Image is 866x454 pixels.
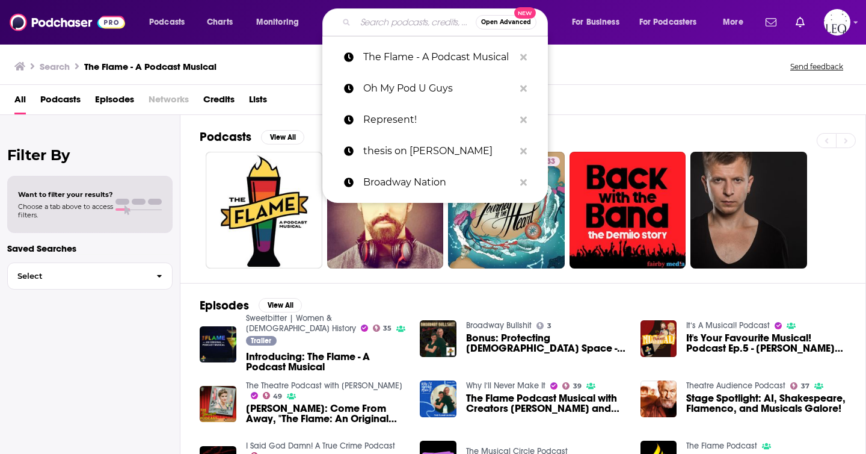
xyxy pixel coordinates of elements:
[14,90,26,114] a: All
[248,13,315,32] button: open menu
[7,243,173,254] p: Saved Searches
[263,392,283,399] a: 49
[640,320,677,357] img: It's Your Favourite Musical! Podcast Ep.5 - Ellie from The Flame: A Podcast Musical
[261,130,304,145] button: View All
[246,381,402,391] a: The Theatre Podcast with Alan Seales
[824,9,850,36] img: User Profile
[200,298,302,313] a: EpisodesView All
[246,403,406,424] span: [PERSON_NAME]: Come From Away, "The Flame: An Original Podcast Musical"
[686,441,757,451] a: The Flame Podcast
[686,333,846,353] span: It's Your Favourite Musical! Podcast Ep.5 - [PERSON_NAME] from The Flame: A Podcast Musical
[363,104,514,135] p: Represent!
[723,14,743,31] span: More
[84,61,216,72] h3: The Flame - A Podcast Musical
[149,90,189,114] span: Networks
[562,382,582,390] a: 39
[246,403,406,424] a: Jenn Colella: Come From Away, "The Flame: An Original Podcast Musical"
[10,11,125,34] img: Podchaser - Follow, Share and Rate Podcasts
[686,333,846,353] a: It's Your Favourite Musical! Podcast Ep.5 - Ellie from The Flame: A Podcast Musical
[322,42,548,73] a: The Flame - A Podcast Musical
[420,320,456,357] img: Bonus: Protecting Lesbian Space - Unpacking "The Flame - A Podcast Musical"
[420,381,456,417] img: The Flame Podcast Musical with Creators Ellie Brigida and Leigh Holmes Foster
[199,13,240,32] a: Charts
[631,13,714,32] button: open menu
[791,12,809,33] a: Show notifications dropdown
[466,393,626,414] span: The Flame Podcast Musical with Creators [PERSON_NAME] and [PERSON_NAME]
[40,61,70,72] h3: Search
[383,326,392,331] span: 35
[448,152,565,269] a: 33
[149,14,185,31] span: Podcasts
[8,272,147,280] span: Select
[251,337,271,344] span: Trailer
[686,393,846,414] a: Stage Spotlight: AI, Shakespeare, Flamenco, and Musicals Galore!
[466,381,545,391] a: Why I‘ll Never Make It
[7,146,173,164] h2: Filter By
[322,73,548,104] a: Oh My Pod U Guys
[686,381,785,391] a: Theatre Audience Podcast
[246,352,406,372] a: Introducing: The Flame - A Podcast Musical
[514,7,536,19] span: New
[40,90,81,114] a: Podcasts
[824,9,850,36] button: Show profile menu
[824,9,850,36] span: Logged in as LeoPR
[572,14,619,31] span: For Business
[466,333,626,353] span: Bonus: Protecting [DEMOGRAPHIC_DATA] Space - Unpacking "The Flame - A Podcast Musical"
[18,202,113,219] span: Choose a tab above to access filters.
[787,61,847,72] button: Send feedback
[246,441,395,451] a: I Said God Damn! A True Crime Podcast
[466,393,626,414] a: The Flame Podcast Musical with Creators Ellie Brigida and Leigh Holmes Foster
[200,326,236,363] img: Introducing: The Flame - A Podcast Musical
[322,135,548,167] a: thesis on [PERSON_NAME]
[259,298,302,313] button: View All
[476,15,536,30] button: Open AdvancedNew
[686,320,770,331] a: It‘s A Musical! Podcast
[639,14,697,31] span: For Podcasters
[466,333,626,353] a: Bonus: Protecting Lesbian Space - Unpacking "The Flame - A Podcast Musical"
[547,323,551,329] span: 3
[203,90,235,114] a: Credits
[363,42,514,73] p: The Flame - A Podcast Musical
[481,19,531,25] span: Open Advanced
[640,381,677,417] img: Stage Spotlight: AI, Shakespeare, Flamenco, and Musicals Galore!
[18,190,113,199] span: Want to filter your results?
[7,263,173,290] button: Select
[466,320,532,331] a: Broadway Bullshit
[564,13,634,32] button: open menu
[536,322,551,329] a: 3
[207,14,233,31] span: Charts
[801,384,809,389] span: 37
[714,13,758,32] button: open menu
[334,8,559,36] div: Search podcasts, credits, & more...
[363,167,514,198] p: Broadway Nation
[246,313,356,334] a: Sweetbitter | Women & LGBTQIA+ History
[355,13,476,32] input: Search podcasts, credits, & more...
[363,73,514,104] p: Oh My Pod U Guys
[249,90,267,114] a: Lists
[322,104,548,135] a: Represent!
[373,325,392,332] a: 35
[95,90,134,114] a: Episodes
[322,167,548,198] a: Broadway Nation
[761,12,781,33] a: Show notifications dropdown
[200,129,304,145] a: PodcastsView All
[547,156,555,168] span: 33
[200,386,236,423] img: Jenn Colella: Come From Away, "The Flame: An Original Podcast Musical"
[542,157,560,166] a: 33
[200,129,251,145] h2: Podcasts
[141,13,200,32] button: open menu
[200,298,249,313] h2: Episodes
[273,394,282,399] span: 49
